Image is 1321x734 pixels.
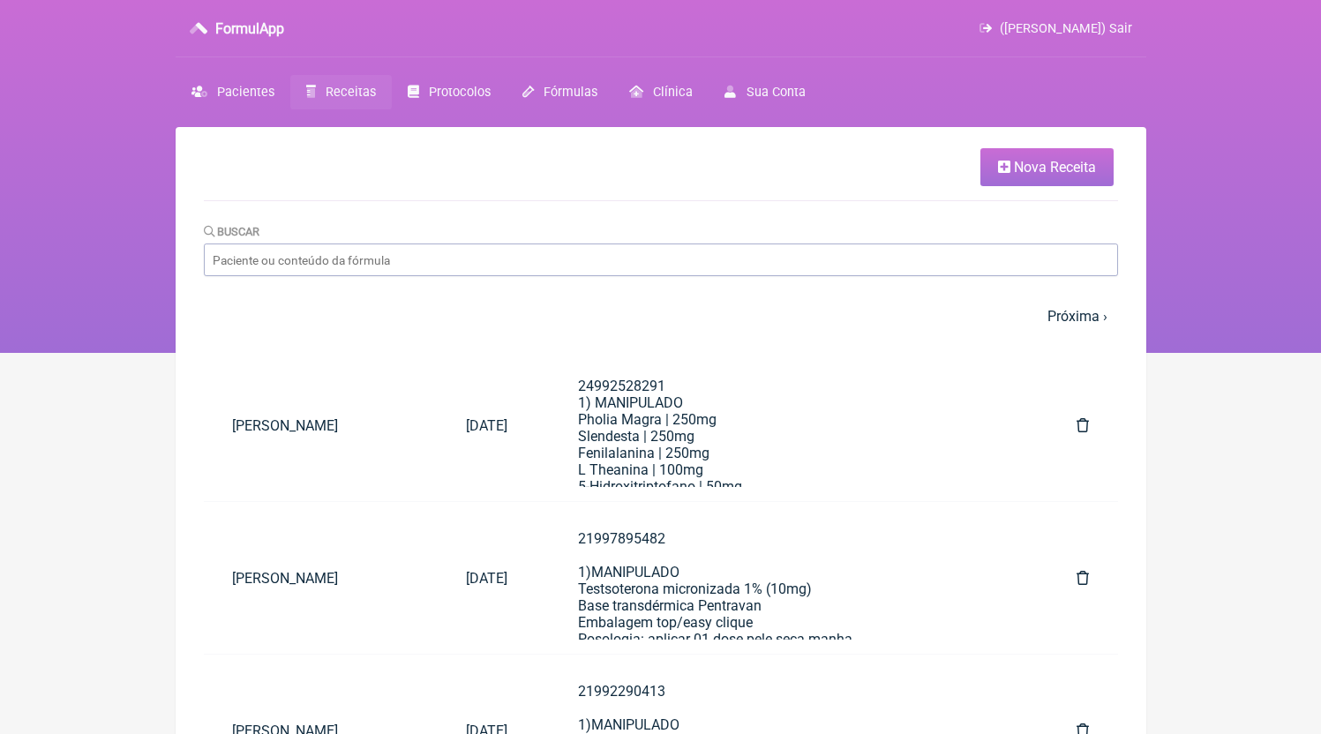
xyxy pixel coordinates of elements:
nav: pager [204,297,1118,335]
label: Buscar [204,225,260,238]
a: ([PERSON_NAME]) Sair [979,21,1131,36]
span: Protocolos [429,85,491,100]
a: 249925282911) MANIPULADOPholia Magra | 250mgSlendesta | 250mgFenilalanina | 250mgL Theanina | 100... [550,363,1035,487]
a: Protocolos [392,75,507,109]
a: [DATE] [438,403,536,448]
span: Nova Receita [1014,159,1096,176]
a: [PERSON_NAME] [204,556,438,601]
a: [PERSON_NAME] [204,403,438,448]
a: Clínica [613,75,709,109]
a: [DATE] [438,556,536,601]
span: Fórmulas [544,85,597,100]
span: Pacientes [217,85,274,100]
a: Sua Conta [709,75,821,109]
a: Próxima › [1047,308,1107,325]
a: Pacientes [176,75,290,109]
span: Receitas [326,85,376,100]
a: Nova Receita [980,148,1114,186]
input: Paciente ou conteúdo da fórmula [204,243,1118,276]
span: ([PERSON_NAME]) Sair [1000,21,1132,36]
a: Fórmulas [507,75,613,109]
a: Receitas [290,75,392,109]
h3: FormulApp [215,20,284,37]
div: 24992528291 1) MANIPULADO Pholia Magra | 250mg Slendesta | 250mg Fenilalanina | 250mg L Theanina ... [578,378,1007,528]
span: Clínica [653,85,693,100]
a: 219978954821)MANIPULADOTestsoterona micronizada 1% (10mg)Base transdérmica PentravanEmbalagem top... [550,516,1035,640]
span: Sua Conta [747,85,806,100]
